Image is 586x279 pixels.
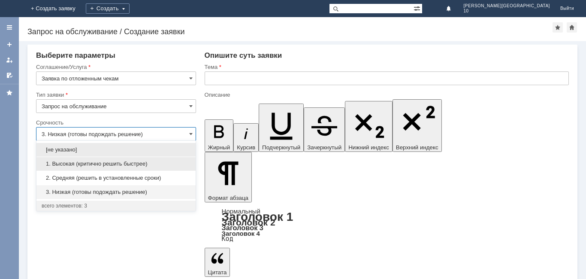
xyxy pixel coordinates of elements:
a: Код [222,235,233,243]
button: Подчеркнутый [259,104,304,152]
div: Формат абзаца [205,208,569,242]
div: Описание [205,92,567,98]
a: Заголовок 2 [222,217,275,227]
span: 3. Низкая (готовы подождать решение) [42,189,190,196]
div: всего элементов: 3 [42,202,190,209]
span: Выберите параметры [36,51,115,59]
button: Верхний индекс [393,99,442,152]
span: [PERSON_NAME][GEOGRAPHIC_DATA] [464,3,550,9]
div: Срочность [36,120,194,125]
span: 10 [464,9,550,14]
div: Создать [86,3,130,14]
div: Запрос на обслуживание / Создание заявки [27,27,553,36]
span: Курсив [237,144,255,151]
div: Тип заявки [36,92,194,98]
div: Сделать домашней страницей [567,22,577,33]
a: Создать заявку [3,38,16,51]
span: Жирный [208,144,230,151]
div: Тема [205,64,567,70]
span: Подчеркнутый [262,144,300,151]
div: Добавить в избранное [553,22,563,33]
span: [не указано] [42,146,190,153]
button: Формат абзаца [205,152,252,202]
button: Жирный [205,119,234,152]
span: 2. Средняя (решить в установленные сроки) [42,175,190,181]
a: Мои заявки [3,53,16,67]
span: Цитата [208,269,227,276]
span: Расширенный поиск [414,4,422,12]
span: Верхний индекс [396,144,438,151]
a: Нормальный [222,208,260,215]
a: Заголовок 4 [222,230,260,237]
button: Цитата [205,248,230,277]
span: 1. Высокая (критично решить быстрее) [42,160,190,167]
div: Соглашение/Услуга [36,64,194,70]
button: Курсив [233,123,259,152]
span: Зачеркнутый [307,144,341,151]
button: Нижний индекс [345,101,393,152]
span: Нижний индекс [348,144,389,151]
span: Опишите суть заявки [205,51,282,59]
a: Мои согласования [3,68,16,82]
a: Заголовок 3 [222,224,263,232]
button: Зачеркнутый [304,107,345,152]
a: Заголовок 1 [222,210,293,223]
span: Формат абзаца [208,195,248,201]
